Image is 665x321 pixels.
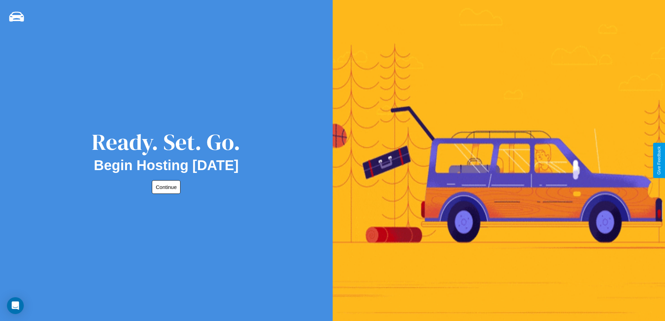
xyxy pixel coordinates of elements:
div: Open Intercom Messenger [7,297,24,314]
div: Ready. Set. Go. [92,126,241,158]
h2: Begin Hosting [DATE] [94,158,239,173]
button: Continue [152,180,180,194]
div: Give Feedback [657,146,662,175]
